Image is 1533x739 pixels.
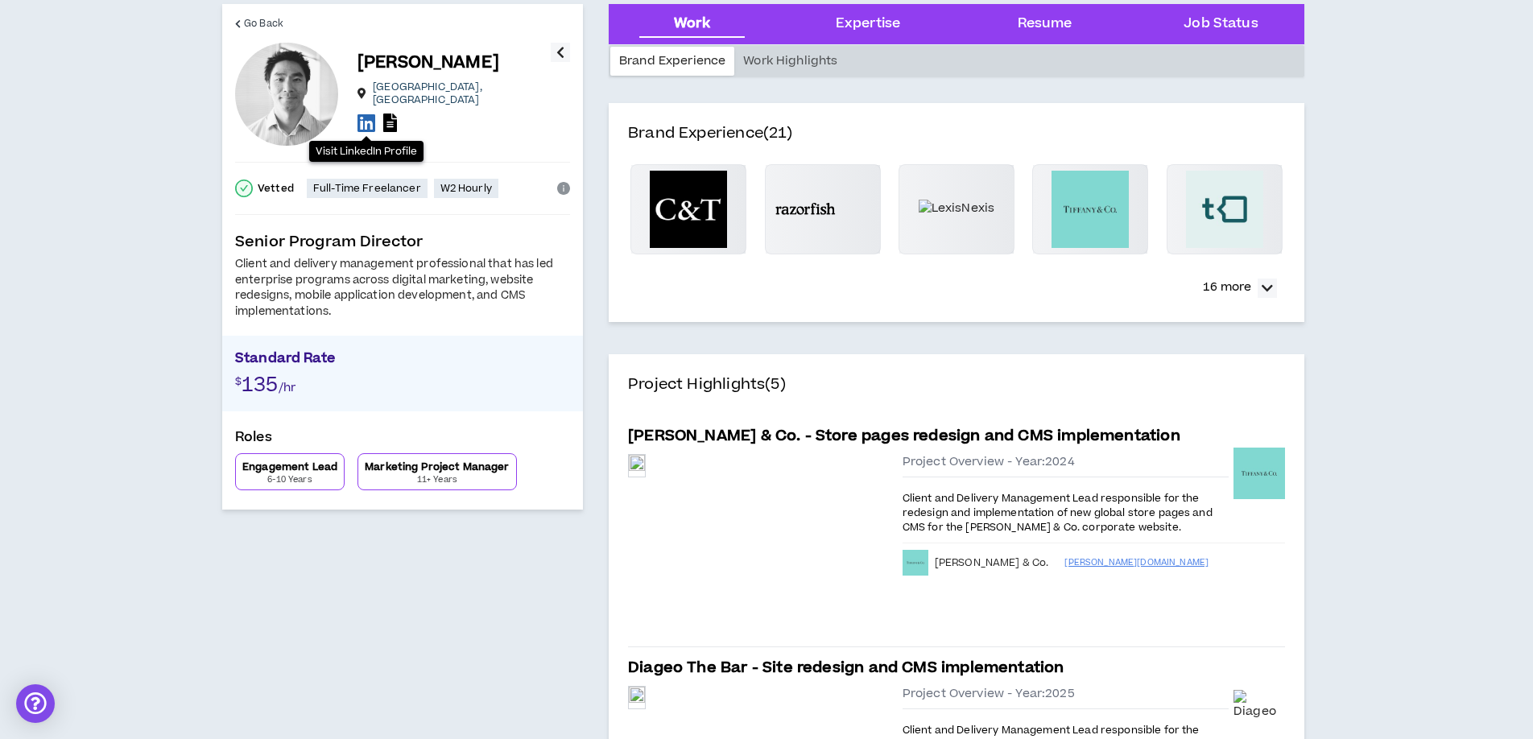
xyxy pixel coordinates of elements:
[235,231,570,254] p: Senior Program Director
[628,374,1285,415] h4: Project Highlights (5)
[610,47,734,76] div: Brand Experience
[267,473,312,486] p: 6-10 Years
[1186,171,1263,248] img: Talkspace
[440,182,492,195] p: W2 Hourly
[628,122,1285,164] h4: Brand Experience (21)
[1064,555,1285,571] a: [PERSON_NAME][DOMAIN_NAME]
[903,550,928,576] div: Tiffany & Co. tiffany.com
[628,657,1064,679] h5: Diageo The Bar - Site redesign and CMS implementation
[258,182,294,195] p: Vetted
[313,182,421,195] p: Full-Time Freelancer
[373,81,551,106] p: [GEOGRAPHIC_DATA] , [GEOGRAPHIC_DATA]
[1233,448,1285,499] img: Tiffany & Co.
[1018,14,1072,35] div: Resume
[242,460,337,473] p: Engagement Lead
[1203,279,1251,296] p: 16 more
[279,379,295,396] span: /hr
[836,14,900,35] div: Expertise
[903,686,1075,702] span: Project Overview - Year: 2025
[365,460,510,473] p: Marketing Project Manager
[628,425,1180,448] h5: [PERSON_NAME] & Co. - Store pages redesign and CMS implementation
[734,47,846,76] div: Work Highlights
[242,371,278,399] span: 135
[1195,274,1285,303] button: 16 more
[674,14,710,35] div: Work
[16,684,55,723] div: Open Intercom Messenger
[357,52,499,74] p: [PERSON_NAME]
[919,200,994,217] img: LexisNexis
[316,145,417,159] p: Visit LinkedIn Profile
[1184,14,1258,35] div: Job Status
[235,4,283,43] a: Go Back
[935,556,1049,569] span: [PERSON_NAME] & Co.
[235,180,253,197] span: check-circle
[557,182,570,195] span: info-circle
[235,349,570,373] p: Standard Rate
[903,491,1213,535] span: Client and Delivery Management Lead responsible for the redesign and implementation of new global...
[650,171,727,248] img: Code and Theory
[235,427,570,453] p: Roles
[244,16,283,31] span: Go Back
[775,203,870,215] img: Razorfish
[1052,171,1129,248] img: Tiffany & Co.
[903,550,928,576] img: Tiffany & Co.
[417,473,457,486] p: 11+ Years
[903,454,1075,470] span: Project Overview - Year: 2024
[1233,690,1285,720] img: Diageo
[235,257,570,320] div: Client and delivery management professional that has led enterprise programs across digital marke...
[235,43,338,146] div: Eric Y.
[235,374,242,389] span: $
